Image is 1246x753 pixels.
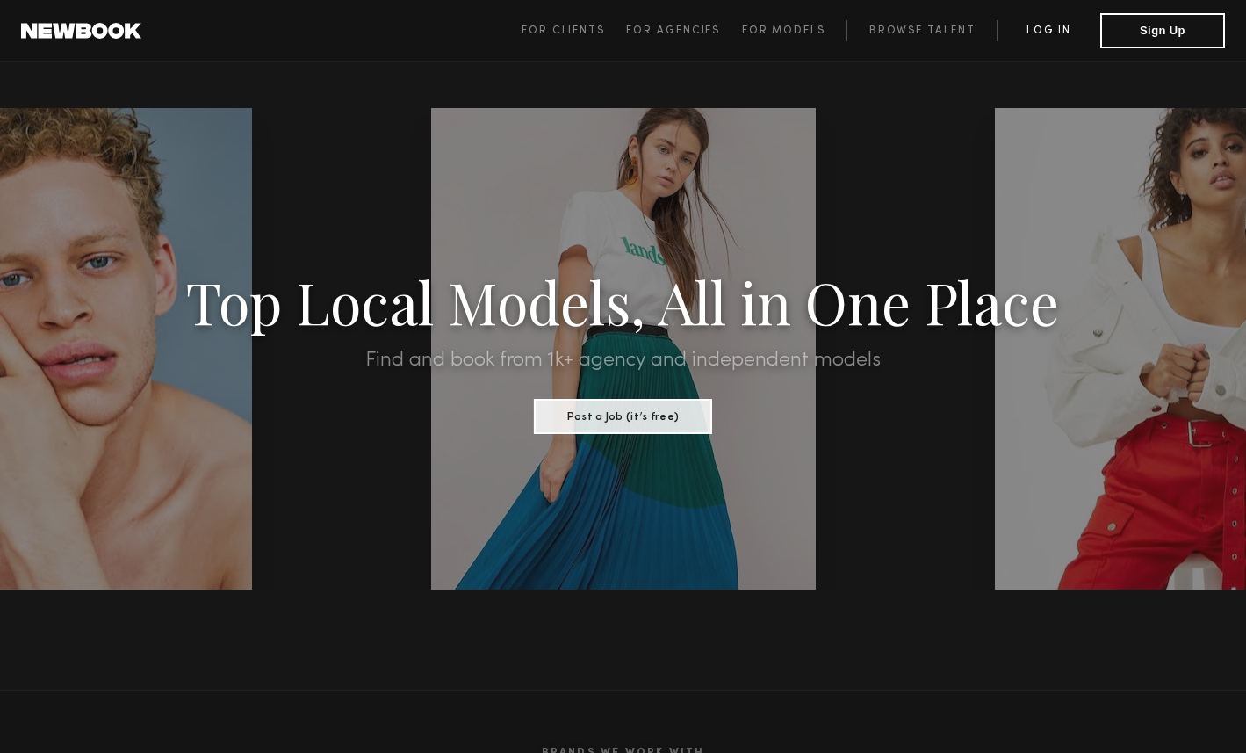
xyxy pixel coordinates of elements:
[626,25,720,36] span: For Agencies
[534,399,712,434] button: Post a Job (it’s free)
[626,20,741,41] a: For Agencies
[93,350,1152,371] h2: Find and book from 1k+ agency and independent models
[93,274,1152,329] h1: Top Local Models, All in One Place
[846,20,997,41] a: Browse Talent
[742,25,825,36] span: For Models
[742,20,847,41] a: For Models
[1100,13,1225,48] button: Sign Up
[522,20,626,41] a: For Clients
[534,405,712,424] a: Post a Job (it’s free)
[997,20,1100,41] a: Log in
[522,25,605,36] span: For Clients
